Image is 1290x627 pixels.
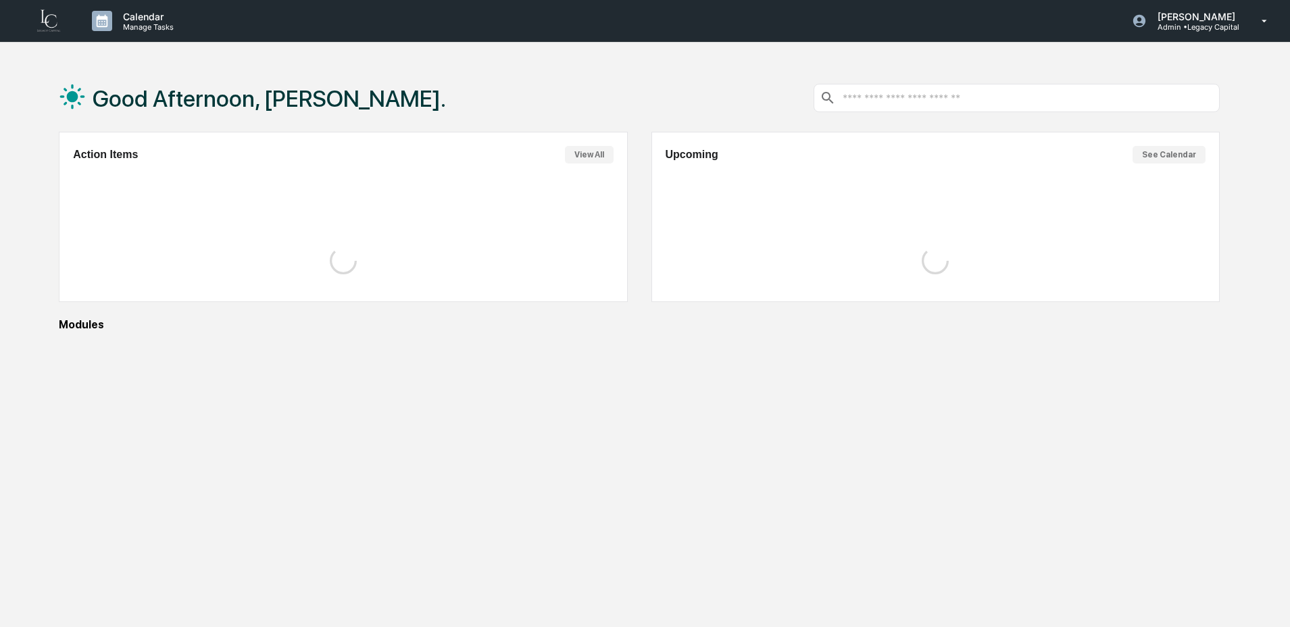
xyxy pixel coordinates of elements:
[112,22,180,32] p: Manage Tasks
[93,85,446,112] h1: Good Afternoon, [PERSON_NAME].
[1147,22,1242,32] p: Admin • Legacy Capital
[1133,146,1206,164] button: See Calendar
[666,149,718,161] h2: Upcoming
[1147,11,1242,22] p: [PERSON_NAME]
[59,318,1220,331] div: Modules
[112,11,180,22] p: Calendar
[32,8,65,34] img: logo
[73,149,138,161] h2: Action Items
[565,146,614,164] button: View All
